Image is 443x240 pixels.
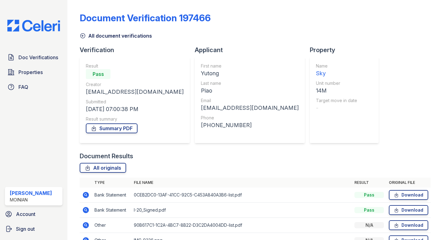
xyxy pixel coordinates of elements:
[131,218,352,233] td: 90B617C1-1C2A-4BC7-8B22-D3C2DA4004DD-list.pdf
[86,81,184,88] div: Creator
[86,99,184,105] div: Submitted
[18,54,58,61] span: Doc Verifications
[316,97,357,104] div: Target move in date
[86,63,184,69] div: Result
[86,69,110,79] div: Pass
[80,32,152,39] a: All document verifications
[386,178,431,188] th: Original file
[80,46,195,54] div: Verification
[2,208,65,220] a: Account
[389,205,428,215] a: Download
[131,188,352,203] td: 0CEB2DC0-13AF-41CC-92C5-C453A840A3B6-list.pdf
[195,46,310,54] div: Applicant
[92,218,131,233] td: Other
[352,178,386,188] th: Result
[201,69,299,78] div: Yutong
[86,116,184,122] div: Result summary
[354,207,384,213] div: Pass
[131,178,352,188] th: File name
[92,203,131,218] td: Bank Statement
[316,63,357,69] div: Name
[86,88,184,96] div: [EMAIL_ADDRESS][DOMAIN_NAME]
[316,63,357,78] a: Name Sky
[86,105,184,114] div: [DATE] 07:00:38 PM
[80,163,126,173] a: All originals
[131,203,352,218] td: I-20_Signed.pdf
[5,51,62,64] a: Doc Verifications
[5,81,62,93] a: FAQ
[354,222,384,228] div: N/A
[10,189,52,197] div: [PERSON_NAME]
[201,104,299,112] div: [EMAIL_ADDRESS][DOMAIN_NAME]
[2,223,65,235] a: Sign out
[316,69,357,78] div: Sky
[80,152,133,160] div: Document Results
[201,63,299,69] div: First name
[16,225,35,233] span: Sign out
[10,197,52,203] div: Moinian
[18,83,28,91] span: FAQ
[2,20,65,31] img: CE_Logo_Blue-a8612792a0a2168367f1c8372b55b34899dd931a85d93a1a3d3e32e68fde9ad4.png
[389,190,428,200] a: Download
[316,86,357,95] div: 14M
[92,178,131,188] th: Type
[92,188,131,203] td: Bank Statement
[201,86,299,95] div: Piao
[310,46,384,54] div: Property
[201,115,299,121] div: Phone
[16,210,35,218] span: Account
[86,123,138,133] a: Summary PDF
[18,68,43,76] span: Properties
[201,80,299,86] div: Last name
[354,192,384,198] div: Pass
[316,80,357,86] div: Unit number
[201,97,299,104] div: Email
[389,220,428,230] a: Download
[201,121,299,130] div: [PHONE_NUMBER]
[80,12,211,23] div: Document Verification 197466
[316,104,357,112] div: -
[5,66,62,78] a: Properties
